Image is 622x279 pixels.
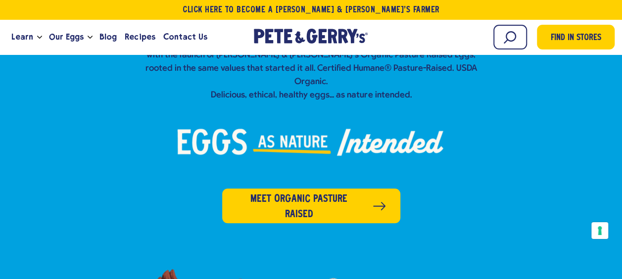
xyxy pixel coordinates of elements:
button: Your consent preferences for tracking technologies [591,222,608,239]
button: Open the dropdown menu for Our Eggs [88,36,93,39]
span: Contact Us [163,31,207,43]
span: Recipes [125,31,155,43]
span: Meet organic pasture raised [237,191,361,222]
a: Our Eggs [45,24,88,50]
a: Blog [96,24,121,50]
a: Meet organic pasture raised [222,188,400,223]
a: Learn [7,24,37,50]
span: Blog [99,31,117,43]
span: Learn [11,31,33,43]
span: Our Eggs [49,31,84,43]
p: First to do it better, and still doing it best; we've been raising the bar for egg-cellence for n... [141,22,481,102]
input: Search [493,25,527,49]
button: Open the dropdown menu for Learn [37,36,42,39]
a: Find in Stores [537,25,615,49]
span: Find in Stores [550,32,601,45]
a: Contact Us [159,24,211,50]
a: Recipes [121,24,159,50]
